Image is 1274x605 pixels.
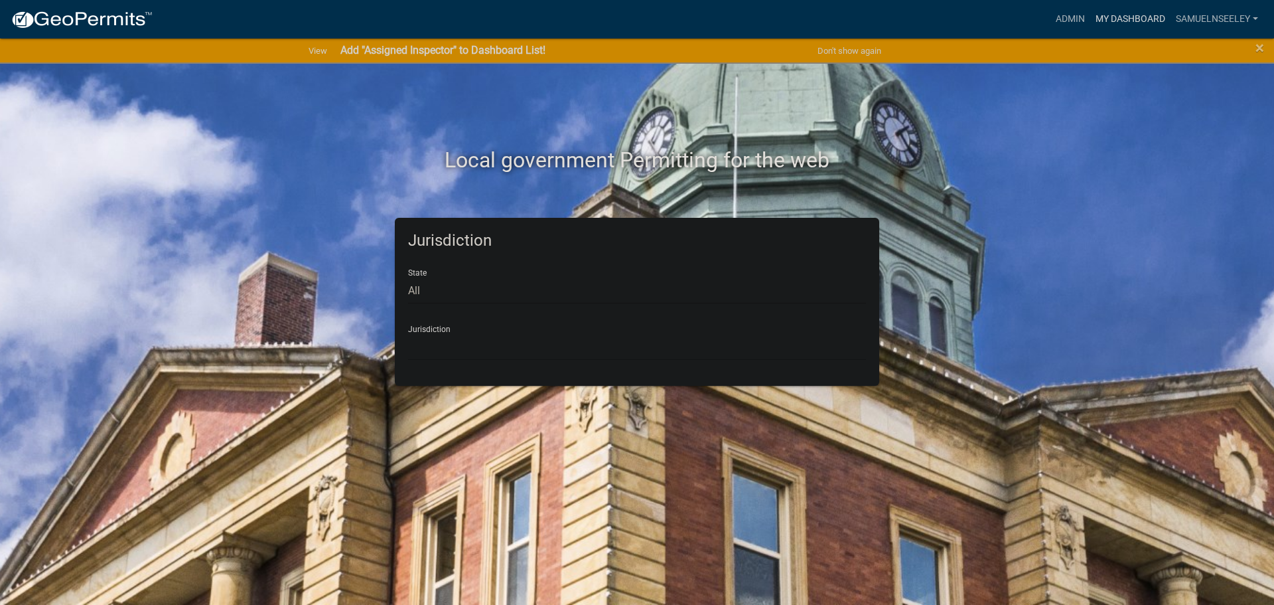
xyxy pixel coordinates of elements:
button: Don't show again [812,40,886,62]
span: × [1255,39,1264,57]
a: Admin [1050,7,1090,32]
h5: Jurisdiction [408,231,866,250]
button: Close [1255,40,1264,56]
a: My Dashboard [1090,7,1170,32]
a: View [303,40,332,62]
a: SamuelNSeeley [1170,7,1263,32]
h2: Local government Permitting for the web [269,147,1005,173]
strong: Add "Assigned Inspector" to Dashboard List! [340,44,545,56]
